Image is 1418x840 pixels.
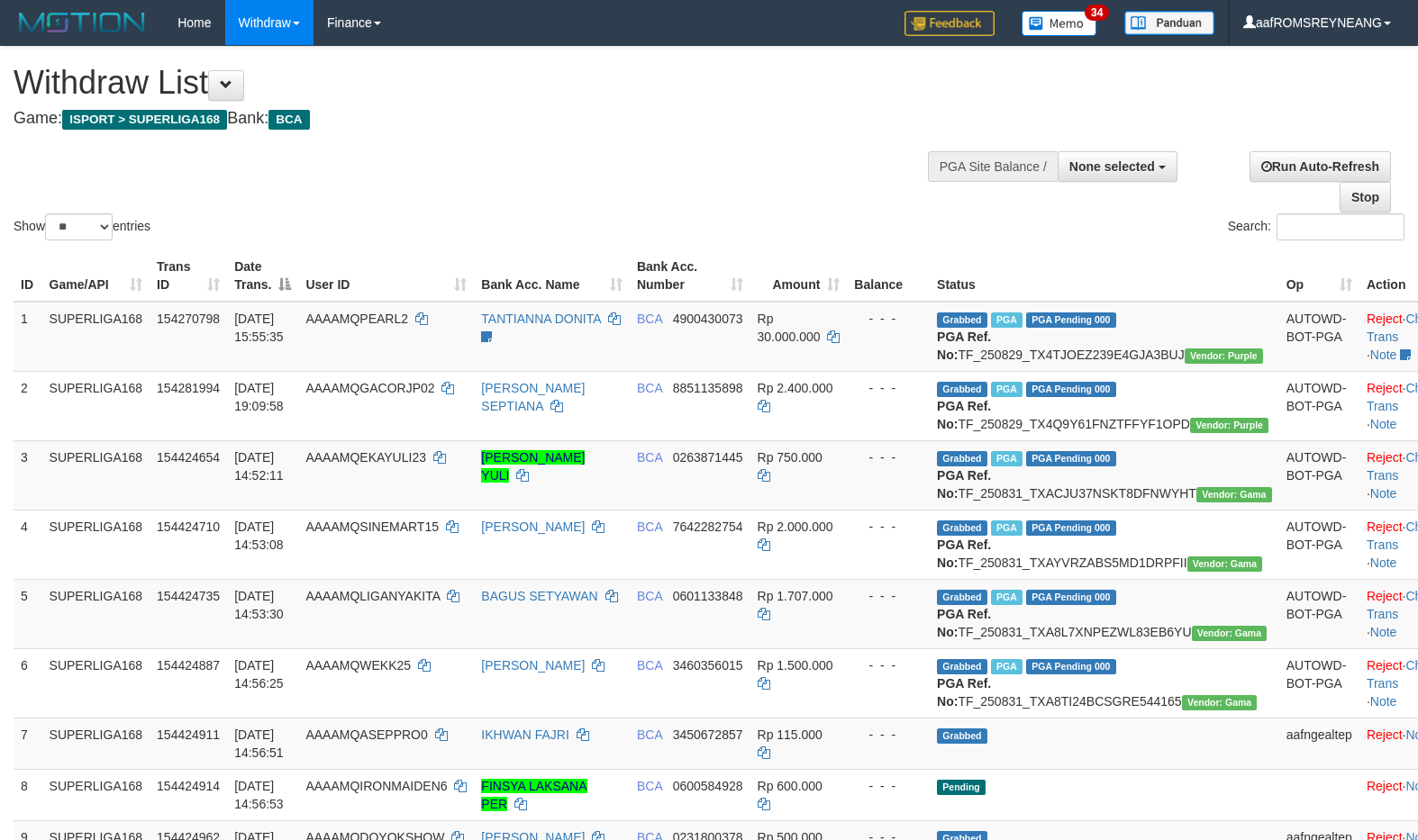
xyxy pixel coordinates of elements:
span: BCA [637,312,662,326]
h4: Game: Bank: [14,110,927,128]
td: 4 [14,510,42,579]
img: panduan.png [1124,11,1214,35]
a: [PERSON_NAME] [481,519,585,534]
h1: Withdraw List [14,65,927,101]
a: Reject [1367,381,1403,395]
span: PGA Pending [1026,312,1116,328]
span: [DATE] 14:56:51 [234,727,284,760]
img: MOTION_logo.png [14,9,150,36]
span: [DATE] 19:09:58 [234,381,284,413]
span: Vendor URL: https://trx31.1velocity.biz [1182,695,1258,710]
td: SUPERLIGA168 [42,302,150,372]
td: TF_250831_TXA8TI24BCSGRE544165 [930,648,1279,718]
span: AAAAMQIRONMAIDEN6 [305,779,447,793]
b: PGA Ref. No: [937,607,991,639]
a: [PERSON_NAME] [481,658,585,673]
td: AUTOWD-BOT-PGA [1279,579,1359,648]
a: Reject [1367,589,1403,603]
span: [DATE] 15:55:35 [234,312,284,344]
span: Marked by aafsoycanthlai [991,451,1023,466]
span: Copy 4900430073 to clipboard [673,312,743,326]
th: Trans ID: activate to sort column ascending [150,250,227,302]
span: Copy 3460356015 to clipboard [673,658,743,673]
b: PGA Ref. No: [937,468,991,501]
td: SUPERLIGA168 [42,371,150,440]
span: [DATE] 14:52:11 [234,450,284,483]
a: Reject [1367,450,1403,465]
span: Rp 30.000.000 [758,312,821,344]
span: Grabbed [937,312,987,328]
td: SUPERLIGA168 [42,718,150,769]
div: - - - [854,448,923,466]
div: - - - [854,310,923,328]
span: 154424654 [157,450,220,465]
span: [DATE] 14:53:30 [234,589,284,621]
span: BCA [637,519,662,534]
span: Marked by aafsoycanthlai [991,590,1023,605]
a: [PERSON_NAME] YULI [481,450,585,483]
th: Bank Acc. Name: activate to sort column ascending [474,250,630,302]
span: Rp 115.000 [758,727,823,742]
span: AAAAMQLIGANYAKITA [305,589,440,603]
td: AUTOWD-BOT-PGA [1279,648,1359,718]
span: Vendor URL: https://trx31.1velocity.biz [1196,487,1272,502]
span: Grabbed [937,520,987,536]
th: User ID: activate to sort column ascending [298,250,474,302]
span: AAAAMQASEPPRO0 [305,727,427,742]
div: - - - [854,587,923,605]
span: Grabbed [937,382,987,397]
a: Note [1370,348,1397,362]
span: 154424887 [157,658,220,673]
td: TF_250831_TXA8L7XNPEZWL83EB6YU [930,579,1279,648]
span: Rp 2.000.000 [758,519,833,534]
span: Vendor URL: https://trx31.1velocity.biz [1187,556,1263,572]
span: Grabbed [937,590,987,605]
span: BCA [637,381,662,395]
span: [DATE] 14:53:08 [234,519,284,552]
span: PGA Pending [1026,382,1116,397]
a: Note [1370,694,1397,709]
span: PGA Pending [1026,590,1116,605]
th: Date Trans.: activate to sort column descending [227,250,298,302]
button: None selected [1058,151,1177,182]
img: Feedback.jpg [904,11,995,36]
span: 154424914 [157,779,220,793]
span: AAAAMQPEARL2 [305,312,408,326]
a: Note [1370,486,1397,501]
td: 5 [14,579,42,648]
td: TF_250829_TX4TJOEZ239E4GJA3BUJ [930,302,1279,372]
a: [PERSON_NAME] SEPTIANA [481,381,585,413]
span: ISPORT > SUPERLIGA168 [62,110,227,130]
td: 6 [14,648,42,718]
span: Marked by aafnonsreyleab [991,382,1023,397]
span: Grabbed [937,728,987,744]
td: TF_250831_TXAYVRZABS5MD1DRPFII [930,510,1279,579]
td: 2 [14,371,42,440]
span: Copy 0600584928 to clipboard [673,779,743,793]
th: ID [14,250,42,302]
th: Status [930,250,1279,302]
a: FINSYA LAKSANA PER [481,779,586,811]
select: Showentries [45,213,113,240]
th: Game/API: activate to sort column ascending [42,250,150,302]
span: Vendor URL: https://trx4.1velocity.biz [1190,418,1268,433]
span: 154424710 [157,519,220,534]
div: PGA Site Balance / [928,151,1058,182]
td: AUTOWD-BOT-PGA [1279,371,1359,440]
span: BCA [637,450,662,465]
a: TANTIANNA DONITA [481,312,601,326]
a: IKHWAN FAJRI [481,727,569,742]
td: 1 [14,302,42,372]
th: Amount: activate to sort column ascending [750,250,848,302]
span: Marked by aafsoycanthlai [991,520,1023,536]
td: 3 [14,440,42,510]
a: Reject [1367,727,1403,742]
label: Show entries [14,213,150,240]
span: Copy 8851135898 to clipboard [673,381,743,395]
div: - - - [854,656,923,674]
div: - - - [854,518,923,536]
td: SUPERLIGA168 [42,440,150,510]
span: 154424735 [157,589,220,603]
div: - - - [854,379,923,397]
span: BCA [637,779,662,793]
